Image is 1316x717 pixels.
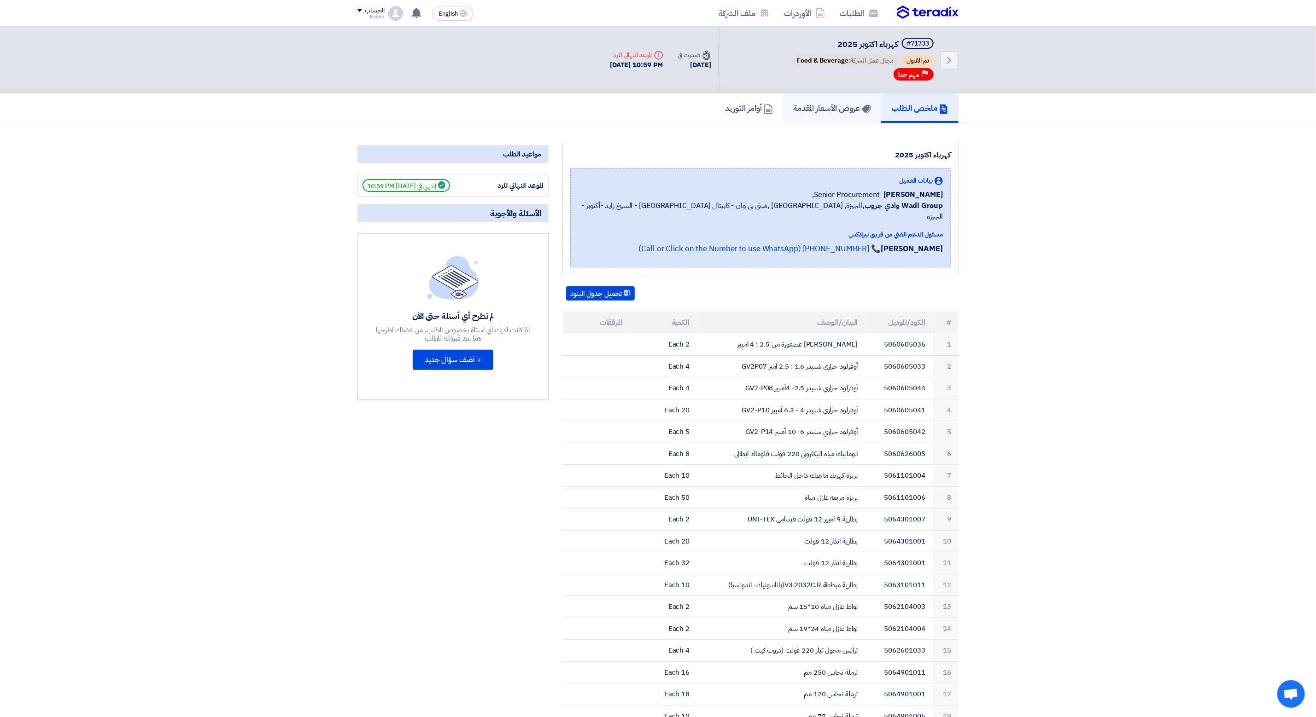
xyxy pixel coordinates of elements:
td: 16 Each [630,661,697,683]
td: 2 [933,355,959,377]
div: [DATE] [678,60,711,70]
td: 5060605036 [866,334,933,355]
td: 3 [933,377,959,399]
td: 5064301001 [866,530,933,552]
td: 32 Each [630,552,697,574]
div: صدرت في [678,50,711,60]
span: كهرباء اكتوبر 2025 [837,38,898,50]
td: أوفرلود حراري شنيدر 4 - 6.3 أمبير GV2-P10 [697,399,865,421]
h5: ملخص الطلب [891,103,948,113]
img: profile_test.png [388,6,403,21]
td: 5060626005 [866,443,933,465]
td: 5061101004 [866,465,933,487]
a: الأوردرات [777,2,832,24]
td: [PERSON_NAME] عصفورة من 2.5 : 4 امبير [697,334,865,355]
td: 5064901001 [866,683,933,705]
td: 2 Each [630,596,697,618]
a: ملخص الطلب [881,93,959,123]
div: Karam [357,14,385,19]
td: 5064901011 [866,661,933,683]
td: 2 Each [630,334,697,355]
div: دردشة مفتوحة [1277,680,1305,708]
td: 7 [933,465,959,487]
td: 5062104004 [866,618,933,640]
td: 5060605041 [866,399,933,421]
span: الأسئلة والأجوبة [490,208,541,219]
td: اتوماتيك مياه اليكترونى 220 فولت فلوماك ايطالى [697,443,865,465]
td: بريزة مربعة عازل مياة [697,486,865,509]
td: 50 Each [630,486,697,509]
td: 1 [933,334,959,355]
td: 5060605044 [866,377,933,399]
span: Food & Beverage [797,56,848,65]
div: الحساب [365,7,385,15]
th: الكمية [630,312,697,334]
span: English [439,11,458,17]
td: 5064301007 [866,509,933,531]
a: أوامر التوريد [715,93,783,123]
td: بطارية 9 امبير 12 فولت فيتنامي UNI-TEX [697,509,865,531]
td: 16 [933,661,959,683]
a: 📞 [PHONE_NUMBER] (Call or Click on the Number to use WhatsApp) [638,243,881,254]
th: المرفقات [562,312,630,334]
div: مسئول الدعم الفني من فريق تيرادكس [578,230,943,239]
th: الكود/الموديل [866,312,933,334]
td: ترملة نحاس 120 مم [697,683,865,705]
td: 12 [933,574,959,596]
button: + أضف سؤال جديد [413,350,493,370]
td: 5 Each [630,421,697,443]
h5: أوامر التوريد [725,103,773,113]
td: بواط عازل مياه 10*15 سم [697,596,865,618]
td: بطارية انذار 12 فولت [697,530,865,552]
button: تحميل جدول البنود [566,286,635,301]
th: # [933,312,959,334]
td: 2 Each [630,509,697,531]
img: Teradix logo [897,6,959,19]
th: البيان/الوصف [697,312,865,334]
a: ملف الشركة [711,2,777,24]
td: 4 Each [630,355,697,377]
div: مواعيد الطلب [357,145,549,163]
div: #71733 [907,40,929,47]
span: مجال عمل الشركة: [792,55,898,66]
td: 4 [933,399,959,421]
td: أوفرلود حراري شنيدر 6- 10 أمبير GV2-P14 [697,421,865,443]
td: أوفرلود حرارى شنيدر 1.6 : 2.5 امبر GV2P07 [697,355,865,377]
td: 13 [933,596,959,618]
td: أوفرلود حراري شنيدر 2.5- 4أمبير GV2-P08 [697,377,865,399]
td: ترانس محول تيار 220 فولت (دروب كيت ) [697,640,865,662]
td: 11 [933,552,959,574]
td: 9 [933,509,959,531]
td: 6 [933,443,959,465]
td: 5060605042 [866,421,933,443]
td: بريزة كهرباء ماجيك داخل الحائط [697,465,865,487]
td: 4 Each [630,640,697,662]
td: 4 Each [630,377,697,399]
img: empty_state_list.svg [427,256,479,299]
div: [DATE] 10:59 PM [610,60,663,70]
h5: عروض الأسعار المقدمة [793,103,871,113]
td: ترملة نحاس 250 مم [697,661,865,683]
td: بطارية انذار 12 فولت [697,552,865,574]
td: بواط عازل مياه 24*19 سم [697,618,865,640]
td: 5062601033 [866,640,933,662]
td: 14 [933,618,959,640]
span: إنتهي في [DATE] 10:59 PM [363,179,450,192]
div: الموعد النهائي للرد [474,180,544,191]
td: 2 Each [630,618,697,640]
td: 5063101011 [866,574,933,596]
b: Wadi Group وادي جروب, [862,200,943,211]
span: الجيزة, [GEOGRAPHIC_DATA] ,مبنى بى وان - كابيتال [GEOGRAPHIC_DATA] - الشيخ زايد -أكتوبر - الجيزه [578,200,943,222]
span: تم القبول [902,55,934,66]
td: 15 [933,640,959,662]
td: 17 [933,683,959,705]
td: 20 Each [630,399,697,421]
td: 5060605033 [866,355,933,377]
td: 10 Each [630,574,697,596]
a: الطلبات [832,2,886,24]
td: 5062104003 [866,596,933,618]
td: 18 Each [630,683,697,705]
button: English [433,6,473,21]
div: اذا كانت لديك أي اسئلة بخصوص الطلب, من فضلك اطرحها هنا بعد قبولك للطلب [375,326,532,342]
strong: [PERSON_NAME] [881,243,943,254]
